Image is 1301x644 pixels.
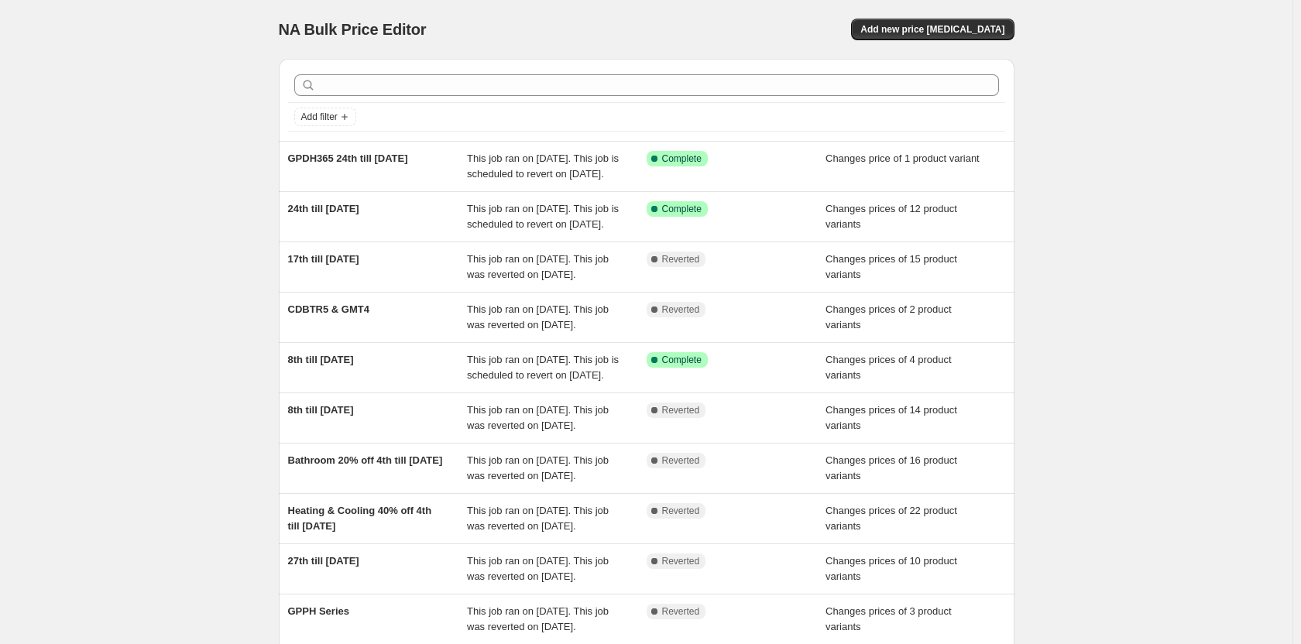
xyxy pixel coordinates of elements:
[467,555,609,582] span: This job ran on [DATE]. This job was reverted on [DATE].
[288,454,443,466] span: Bathroom 20% off 4th till [DATE]
[860,23,1004,36] span: Add new price [MEDICAL_DATA]
[467,303,609,331] span: This job ran on [DATE]. This job was reverted on [DATE].
[467,203,619,230] span: This job ran on [DATE]. This job is scheduled to revert on [DATE].
[662,253,700,265] span: Reverted
[662,303,700,316] span: Reverted
[467,354,619,381] span: This job ran on [DATE]. This job is scheduled to revert on [DATE].
[662,152,702,165] span: Complete
[662,454,700,467] span: Reverted
[467,152,619,180] span: This job ran on [DATE]. This job is scheduled to revert on [DATE].
[288,203,359,214] span: 24th till [DATE]
[662,203,702,215] span: Complete
[467,605,609,632] span: This job ran on [DATE]. This job was reverted on [DATE].
[288,404,354,416] span: 8th till [DATE]
[467,404,609,431] span: This job ran on [DATE]. This job was reverted on [DATE].
[662,555,700,567] span: Reverted
[467,505,609,532] span: This job ran on [DATE]. This job was reverted on [DATE].
[826,203,957,230] span: Changes prices of 12 product variants
[662,354,702,366] span: Complete
[467,454,609,481] span: This job ran on [DATE]. This job was reverted on [DATE].
[826,152,980,164] span: Changes price of 1 product variant
[279,21,427,38] span: NA Bulk Price Editor
[826,605,952,632] span: Changes prices of 3 product variants
[288,505,432,532] span: Heating & Cooling 40% off 4th till [DATE]
[851,19,1014,40] button: Add new price [MEDICAL_DATA]
[826,303,952,331] span: Changes prices of 2 product variants
[826,354,952,381] span: Changes prices of 4 product variants
[826,505,957,532] span: Changes prices of 22 product variants
[662,404,700,416] span: Reverted
[826,253,957,280] span: Changes prices of 15 product variants
[662,505,700,517] span: Reverted
[826,555,957,582] span: Changes prices of 10 product variants
[294,108,356,126] button: Add filter
[288,555,359,567] span: 27th till [DATE]
[288,605,350,617] span: GPPH Series
[662,605,700,618] span: Reverted
[301,111,338,123] span: Add filter
[826,404,957,431] span: Changes prices of 14 product variants
[288,253,359,265] span: 17th till [DATE]
[467,253,609,280] span: This job ran on [DATE]. This job was reverted on [DATE].
[288,354,354,365] span: 8th till [DATE]
[288,152,408,164] span: GPDH365 24th till [DATE]
[288,303,369,315] span: CDBTR5 & GMT4
[826,454,957,481] span: Changes prices of 16 product variants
